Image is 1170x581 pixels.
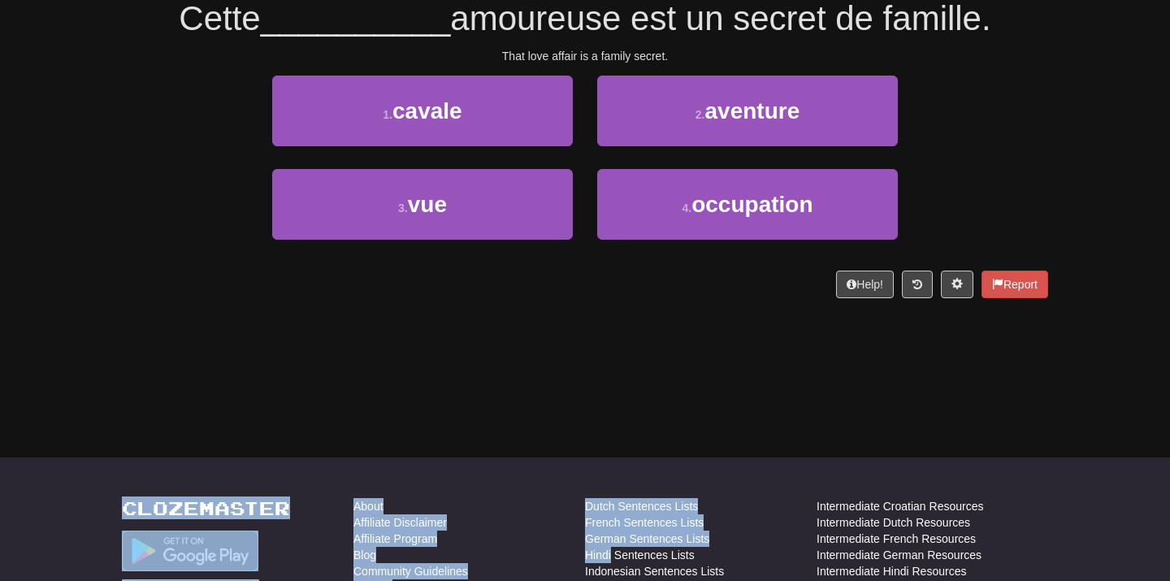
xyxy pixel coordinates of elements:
span: cavale [392,98,462,124]
small: 1 . [383,108,392,121]
span: vue [408,192,447,217]
button: Report [981,271,1048,298]
a: Intermediate Dutch Resources [817,514,970,531]
small: 3 . [398,202,408,215]
small: 4 . [682,202,691,215]
a: Dutch Sentences Lists [585,498,698,514]
a: Community Guidelines [353,563,468,579]
a: Intermediate Croatian Resources [817,498,983,514]
a: French Sentences Lists [585,514,704,531]
a: Intermediate Hindi Resources [817,563,966,579]
a: Clozemaster [122,498,290,518]
a: Affiliate Program [353,531,437,547]
a: Blog [353,547,376,563]
a: Hindi Sentences Lists [585,547,695,563]
a: German Sentences Lists [585,531,709,547]
a: Affiliate Disclaimer [353,514,447,531]
span: aventure [704,98,799,124]
small: 2 . [695,108,705,121]
button: 3.vue [272,169,573,240]
div: That love affair is a family secret. [122,48,1048,64]
span: occupation [691,192,812,217]
img: Get it on Google Play [122,531,258,571]
button: Round history (alt+y) [902,271,933,298]
a: Intermediate German Resources [817,547,981,563]
button: 4.occupation [597,169,898,240]
button: 1.cavale [272,76,573,146]
a: Indonesian Sentences Lists [585,563,724,579]
a: Intermediate French Resources [817,531,976,547]
button: Help! [836,271,894,298]
button: 2.aventure [597,76,898,146]
a: About [353,498,383,514]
